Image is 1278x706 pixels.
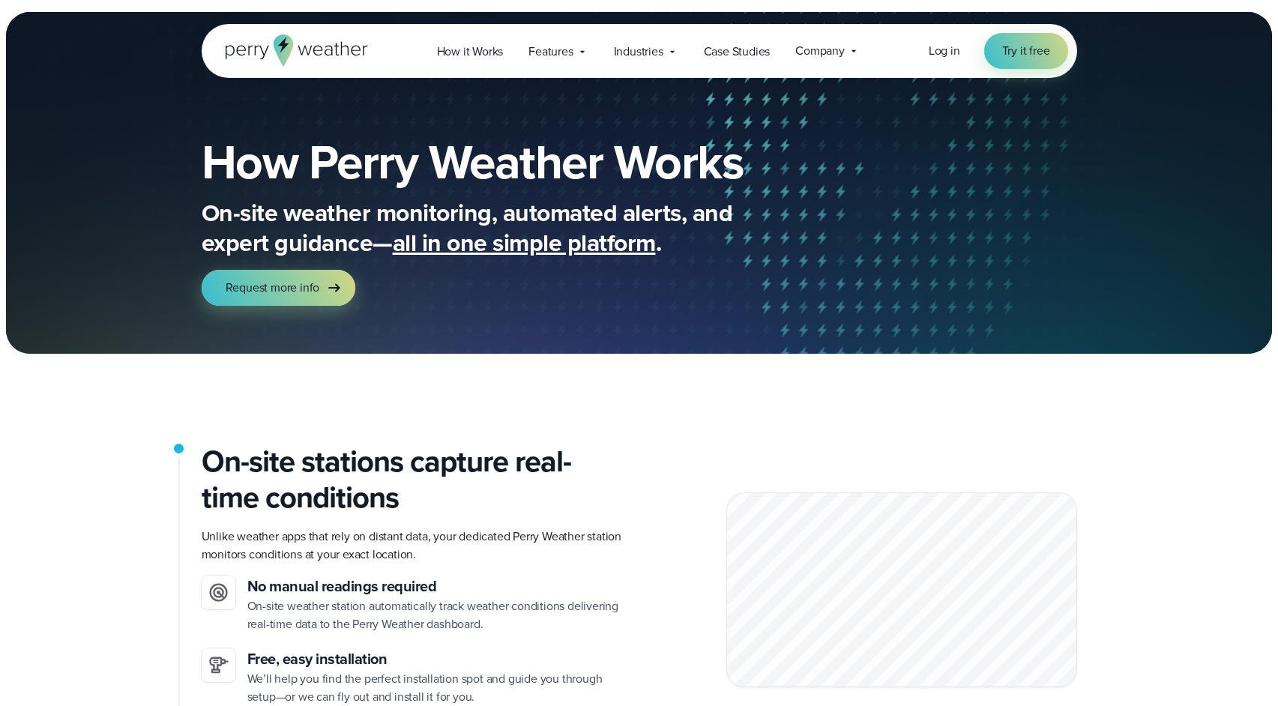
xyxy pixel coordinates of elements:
[614,43,663,61] span: Industries
[424,36,516,67] a: How it Works
[247,576,627,597] h3: No manual readings required
[247,670,627,706] p: We’ll help you find the perfect installation spot and guide you through setup—or we can fly out a...
[202,138,852,186] h1: How Perry Weather Works
[437,43,504,61] span: How it Works
[929,42,960,59] span: Log in
[393,225,656,261] span: all in one simple platform
[795,42,845,60] span: Company
[202,444,627,516] h2: On-site stations capture real-time conditions
[528,43,573,61] span: Features
[202,198,801,258] p: On-site weather monitoring, automated alerts, and expert guidance— .
[247,597,627,633] p: On-site weather station automatically track weather conditions delivering real-time data to the P...
[691,36,783,67] a: Case Studies
[929,42,960,60] a: Log in
[1002,42,1050,60] span: Try it free
[704,43,771,61] span: Case Studies
[202,270,356,306] a: Request more info
[247,648,627,670] h3: Free, easy installation
[984,33,1068,69] a: Try it free
[226,279,320,297] span: Request more info
[202,528,627,564] p: Unlike weather apps that rely on distant data, your dedicated Perry Weather station monitors cond...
